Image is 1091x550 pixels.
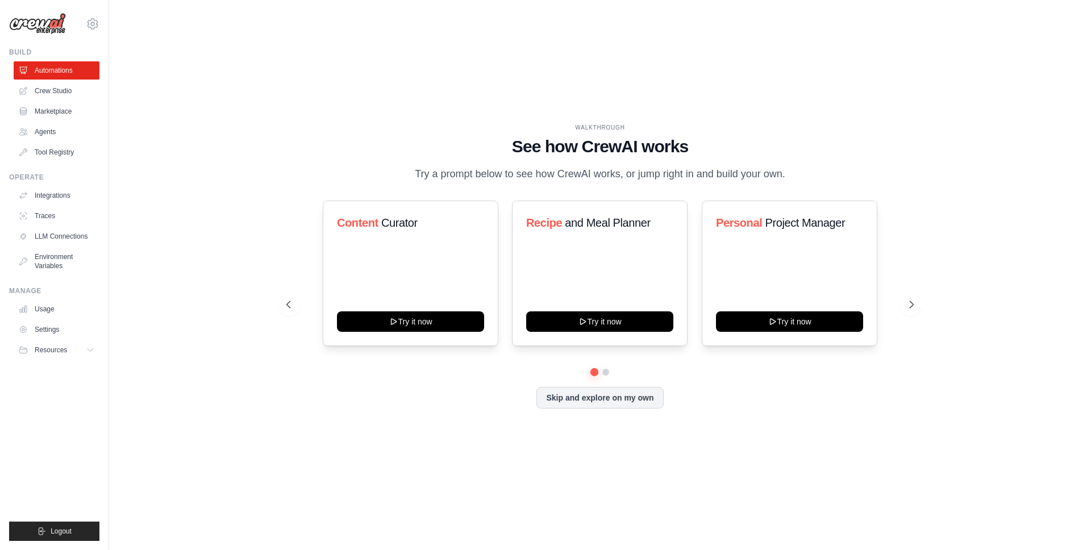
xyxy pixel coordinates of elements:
[9,48,99,57] div: Build
[14,227,99,245] a: LLM Connections
[381,216,418,229] span: Curator
[716,311,863,332] button: Try it now
[409,166,791,182] p: Try a prompt below to see how CrewAI works, or jump right in and build your own.
[14,341,99,359] button: Resources
[14,123,99,141] a: Agents
[526,311,673,332] button: Try it now
[14,82,99,100] a: Crew Studio
[9,13,66,35] img: Logo
[14,102,99,120] a: Marketplace
[35,345,67,355] span: Resources
[14,143,99,161] a: Tool Registry
[14,320,99,339] a: Settings
[337,216,378,229] span: Content
[14,300,99,318] a: Usage
[14,248,99,275] a: Environment Variables
[14,61,99,80] a: Automations
[716,216,762,229] span: Personal
[14,207,99,225] a: Traces
[286,136,914,157] h1: See how CrewAI works
[565,216,651,229] span: and Meal Planner
[536,387,663,409] button: Skip and explore on my own
[9,286,99,295] div: Manage
[9,173,99,182] div: Operate
[14,186,99,205] a: Integrations
[765,216,845,229] span: Project Manager
[337,311,484,332] button: Try it now
[286,123,914,132] div: WALKTHROUGH
[526,216,562,229] span: Recipe
[51,527,72,536] span: Logout
[9,522,99,541] button: Logout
